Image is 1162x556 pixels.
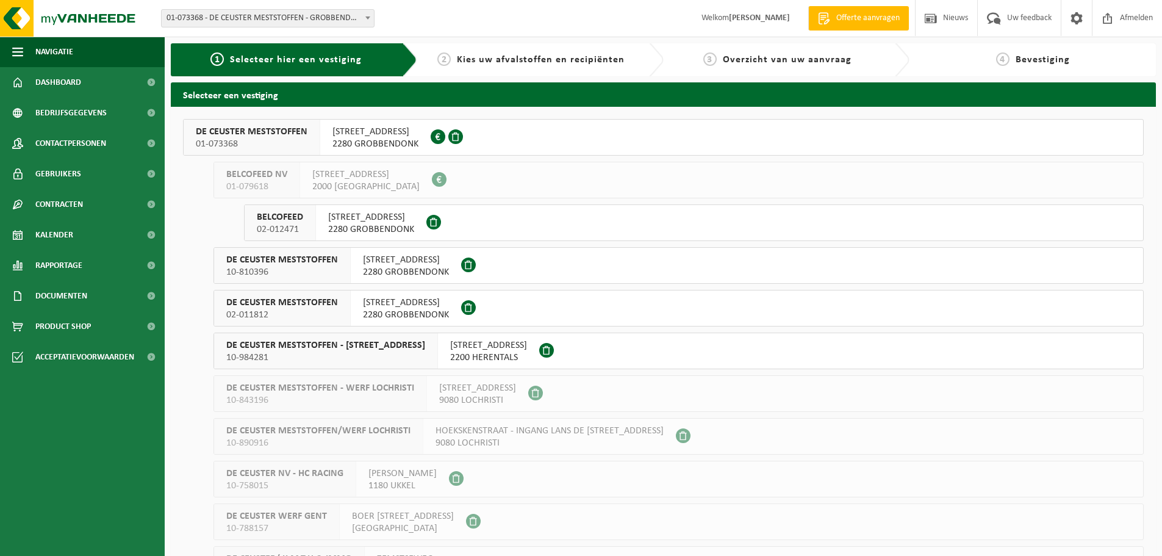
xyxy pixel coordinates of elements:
[226,309,338,321] span: 02-011812
[450,339,527,352] span: [STREET_ADDRESS]
[226,437,411,449] span: 10-890916
[226,266,338,278] span: 10-810396
[230,55,362,65] span: Selecteer hier een vestiging
[161,9,375,27] span: 01-073368 - DE CEUSTER MESTSTOFFEN - GROBBENDONK
[171,82,1156,106] h2: Selecteer een vestiging
[363,309,449,321] span: 2280 GROBBENDONK
[312,181,420,193] span: 2000 [GEOGRAPHIC_DATA]
[257,223,303,236] span: 02-012471
[244,204,1144,241] button: BELCOFEED 02-012471 [STREET_ADDRESS]2280 GROBBENDONK
[352,510,454,522] span: BOER [STREET_ADDRESS]
[226,510,327,522] span: DE CEUSTER WERF GENT
[368,468,437,480] span: [PERSON_NAME]
[226,382,414,394] span: DE CEUSTER MESTSTOFFEN - WERF LOCHRISTI
[196,138,307,150] span: 01-073368
[196,126,307,138] span: DE CEUSTER MESTSTOFFEN
[1016,55,1070,65] span: Bevestiging
[363,297,449,309] span: [STREET_ADDRESS]
[210,52,224,66] span: 1
[437,52,451,66] span: 2
[312,168,420,181] span: [STREET_ADDRESS]
[35,67,81,98] span: Dashboard
[35,220,73,250] span: Kalender
[35,250,82,281] span: Rapportage
[332,138,418,150] span: 2280 GROBBENDONK
[439,382,516,394] span: [STREET_ADDRESS]
[226,254,338,266] span: DE CEUSTER MESTSTOFFEN
[226,468,343,480] span: DE CEUSTER NV - HC RACING
[35,342,134,372] span: Acceptatievoorwaarden
[436,437,664,449] span: 9080 LOCHRISTI
[703,52,717,66] span: 3
[213,333,1144,369] button: DE CEUSTER MESTSTOFFEN - [STREET_ADDRESS] 10-984281 [STREET_ADDRESS]2200 HERENTALS
[35,311,91,342] span: Product Shop
[35,98,107,128] span: Bedrijfsgegevens
[363,266,449,278] span: 2280 GROBBENDONK
[226,480,343,492] span: 10-758015
[328,211,414,223] span: [STREET_ADDRESS]
[328,223,414,236] span: 2280 GROBBENDONK
[226,339,425,352] span: DE CEUSTER MESTSTOFFEN - [STREET_ADDRESS]
[35,159,81,189] span: Gebruikers
[226,394,414,406] span: 10-843196
[368,480,437,492] span: 1180 UKKEL
[332,126,418,138] span: [STREET_ADDRESS]
[162,10,374,27] span: 01-073368 - DE CEUSTER MESTSTOFFEN - GROBBENDONK
[183,119,1144,156] button: DE CEUSTER MESTSTOFFEN 01-073368 [STREET_ADDRESS]2280 GROBBENDONK
[436,425,664,437] span: HOEKSKENSTRAAT - INGANG LANS DE [STREET_ADDRESS]
[226,425,411,437] span: DE CEUSTER MESTSTOFFEN/WERF LOCHRISTI
[450,352,527,364] span: 2200 HERENTALS
[352,522,454,535] span: [GEOGRAPHIC_DATA]
[226,297,338,309] span: DE CEUSTER MESTSTOFFEN
[35,281,87,311] span: Documenten
[226,168,287,181] span: BELCOFEED NV
[723,55,852,65] span: Overzicht van uw aanvraag
[35,189,83,220] span: Contracten
[833,12,903,24] span: Offerte aanvragen
[226,352,425,364] span: 10-984281
[35,37,73,67] span: Navigatie
[729,13,790,23] strong: [PERSON_NAME]
[808,6,909,31] a: Offerte aanvragen
[226,181,287,193] span: 01-079618
[363,254,449,266] span: [STREET_ADDRESS]
[439,394,516,406] span: 9080 LOCHRISTI
[257,211,303,223] span: BELCOFEED
[213,290,1144,327] button: DE CEUSTER MESTSTOFFEN 02-011812 [STREET_ADDRESS]2280 GROBBENDONK
[35,128,106,159] span: Contactpersonen
[457,55,625,65] span: Kies uw afvalstoffen en recipiënten
[213,247,1144,284] button: DE CEUSTER MESTSTOFFEN 10-810396 [STREET_ADDRESS]2280 GROBBENDONK
[996,52,1010,66] span: 4
[226,522,327,535] span: 10-788157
